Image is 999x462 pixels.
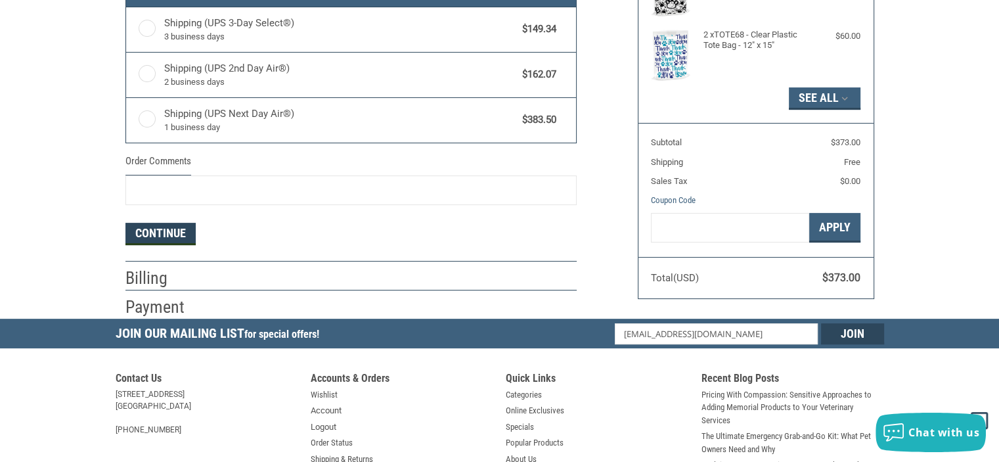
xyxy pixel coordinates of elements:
[311,388,338,402] a: Wishlist
[164,16,516,43] span: Shipping (UPS 3-Day Select®)
[164,106,516,134] span: Shipping (UPS Next Day Air®)
[808,30,860,43] div: $60.00
[125,223,196,245] button: Continue
[311,436,353,450] a: Order Status
[651,137,682,147] span: Subtotal
[822,271,860,284] span: $373.00
[125,267,202,289] h2: Billing
[701,372,884,388] h5: Recent Blog Posts
[164,76,516,89] span: 2 business days
[506,388,542,402] a: Categories
[164,61,516,89] span: Shipping (UPS 2nd Day Air®)
[311,372,493,388] h5: Accounts & Orders
[821,323,884,344] input: Join
[506,436,564,450] a: Popular Products
[311,421,336,434] a: Logout
[516,67,557,82] span: $162.07
[701,388,884,427] a: Pricing With Compassion: Sensitive Approaches to Adding Memorial Products to Your Veterinary Serv...
[516,112,557,127] span: $383.50
[789,87,860,110] button: See All
[876,413,986,452] button: Chat with us
[125,296,202,318] h2: Payment
[506,372,688,388] h5: Quick Links
[244,328,319,340] span: for special offers!
[651,272,699,284] span: Total (USD)
[844,157,860,167] span: Free
[703,30,805,51] h4: 2 x TOTE68 - Clear Plastic Tote Bag - 12" x 15"
[615,323,818,344] input: Email
[908,425,979,440] span: Chat with us
[651,195,696,205] a: Coupon Code
[506,421,534,434] a: Specials
[164,121,516,134] span: 1 business day
[809,213,860,243] button: Apply
[840,176,860,186] span: $0.00
[311,404,342,417] a: Account
[506,404,564,417] a: Online Exclusives
[651,176,687,186] span: Sales Tax
[701,430,884,455] a: The Ultimate Emergency Grab-and-Go Kit: What Pet Owners Need and Why
[116,388,298,436] address: [STREET_ADDRESS] [GEOGRAPHIC_DATA] [PHONE_NUMBER]
[831,137,860,147] span: $373.00
[164,30,516,43] span: 3 business days
[116,319,326,352] h5: Join Our Mailing List
[125,154,191,175] legend: Order Comments
[516,22,557,37] span: $149.34
[116,372,298,388] h5: Contact Us
[651,213,809,243] input: Gift Certificate or Coupon Code
[651,157,683,167] span: Shipping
